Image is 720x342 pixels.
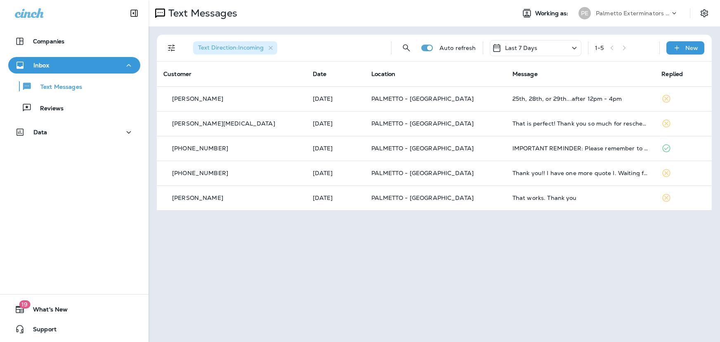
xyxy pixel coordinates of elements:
[371,145,474,152] span: PALMETTO - [GEOGRAPHIC_DATA]
[313,170,358,176] p: Aug 18, 2025 03:52 PM
[595,45,604,51] div: 1 - 5
[512,70,538,78] span: Message
[313,70,327,78] span: Date
[512,145,649,152] div: IMPORTANT REMINDER: Please remember to click "Request Payment" in the Digs app once the job is do...
[33,62,49,69] p: Inbox
[172,145,228,152] p: [PHONE_NUMBER]
[8,301,140,318] button: 19What's New
[25,326,57,336] span: Support
[398,40,415,56] button: Search Messages
[123,5,146,21] button: Collapse Sidebar
[371,169,474,177] span: PALMETTO - [GEOGRAPHIC_DATA]
[19,300,30,309] span: 19
[172,95,223,102] p: [PERSON_NAME]
[198,44,264,51] span: Text Direction : Incoming
[8,33,140,50] button: Companies
[313,95,358,102] p: Aug 21, 2025 03:02 PM
[512,170,649,176] div: Thank you!! I have one more quote I. Waiting for and will be in contact once I review their contr...
[512,120,649,127] div: That is perfect! Thank you so much for rescheduling!
[313,145,358,152] p: Aug 19, 2025 09:13 AM
[535,10,570,17] span: Working as:
[8,321,140,337] button: Support
[8,99,140,116] button: Reviews
[512,95,649,102] div: 25th, 28th, or 29th...after 12pm - 4pm
[33,38,64,45] p: Companies
[596,10,670,17] p: Palmetto Exterminators LLC
[172,170,228,176] p: [PHONE_NUMBER]
[8,57,140,74] button: Inbox
[172,195,223,201] p: [PERSON_NAME]
[33,129,47,135] p: Data
[505,45,538,51] p: Last 7 Days
[32,105,64,113] p: Reviews
[371,194,474,202] span: PALMETTO - [GEOGRAPHIC_DATA]
[8,78,140,95] button: Text Messages
[165,7,237,19] p: Text Messages
[371,120,474,127] span: PALMETTO - [GEOGRAPHIC_DATA]
[685,45,698,51] p: New
[163,40,180,56] button: Filters
[313,195,358,201] p: Aug 18, 2025 09:33 AM
[193,41,277,55] div: Text Direction:Incoming
[163,70,191,78] span: Customer
[512,195,649,201] div: That works. Thank you
[697,6,712,21] button: Settings
[661,70,683,78] span: Replied
[578,7,591,19] div: PE
[172,120,275,127] p: [PERSON_NAME][MEDICAL_DATA]
[313,120,358,127] p: Aug 20, 2025 02:37 PM
[371,70,395,78] span: Location
[8,124,140,140] button: Data
[439,45,476,51] p: Auto refresh
[25,306,68,316] span: What's New
[371,95,474,102] span: PALMETTO - [GEOGRAPHIC_DATA]
[32,83,82,91] p: Text Messages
